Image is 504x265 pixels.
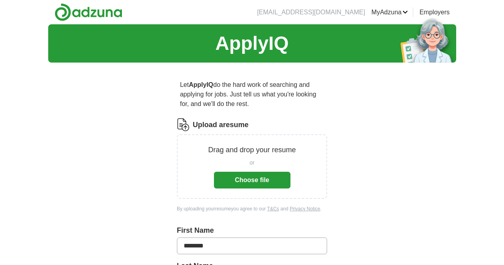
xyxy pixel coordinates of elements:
span: or [249,159,254,167]
img: CV Icon [177,118,190,131]
div: By uploading your resume you agree to our and . [177,205,328,212]
label: First Name [177,225,328,236]
p: Let do the hard work of searching and applying for jobs. Just tell us what you're looking for, an... [177,77,328,112]
a: MyAdzuna [371,8,408,17]
a: T&Cs [267,206,279,212]
p: Drag and drop your resume [208,145,296,155]
strong: ApplyIQ [189,81,213,88]
h1: ApplyIQ [215,29,288,58]
button: Choose file [214,172,290,188]
img: Adzuna logo [55,3,122,21]
label: Upload a resume [193,120,249,130]
li: [EMAIL_ADDRESS][DOMAIN_NAME] [257,8,365,17]
a: Employers [420,8,450,17]
a: Privacy Notice [290,206,320,212]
